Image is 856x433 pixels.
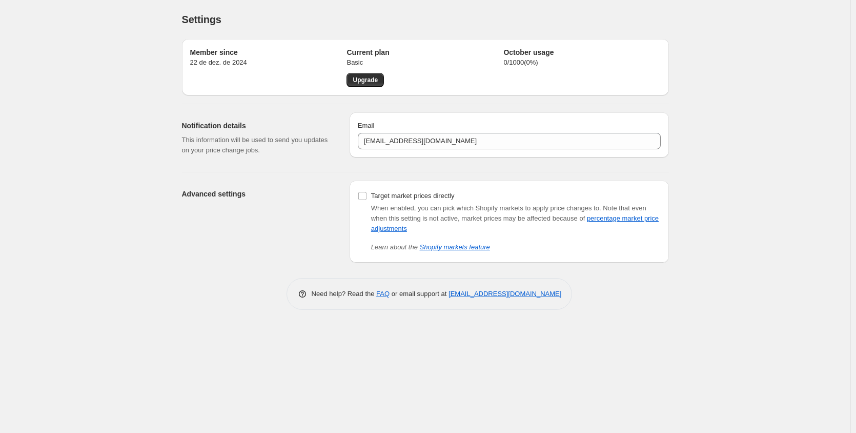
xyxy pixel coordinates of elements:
[353,76,378,84] span: Upgrade
[182,135,333,155] p: This information will be used to send you updates on your price change jobs.
[503,47,660,57] h2: October usage
[347,47,503,57] h2: Current plan
[371,204,601,212] span: When enabled, you can pick which Shopify markets to apply price changes to.
[390,290,449,298] span: or email support at
[347,57,503,68] p: Basic
[371,243,490,251] i: Learn about the
[347,73,384,87] a: Upgrade
[449,290,561,298] a: [EMAIL_ADDRESS][DOMAIN_NAME]
[312,290,377,298] span: Need help? Read the
[182,121,333,131] h2: Notification details
[182,189,333,199] h2: Advanced settings
[503,57,660,68] p: 0 / 1000 ( 0 %)
[190,57,347,68] p: 22 de dez. de 2024
[376,290,390,298] a: FAQ
[190,47,347,57] h2: Member since
[358,122,375,129] span: Email
[420,243,490,251] a: Shopify markets feature
[371,204,659,232] span: Note that even when this setting is not active, market prices may be affected because of
[371,192,455,200] span: Target market prices directly
[182,14,221,25] span: Settings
